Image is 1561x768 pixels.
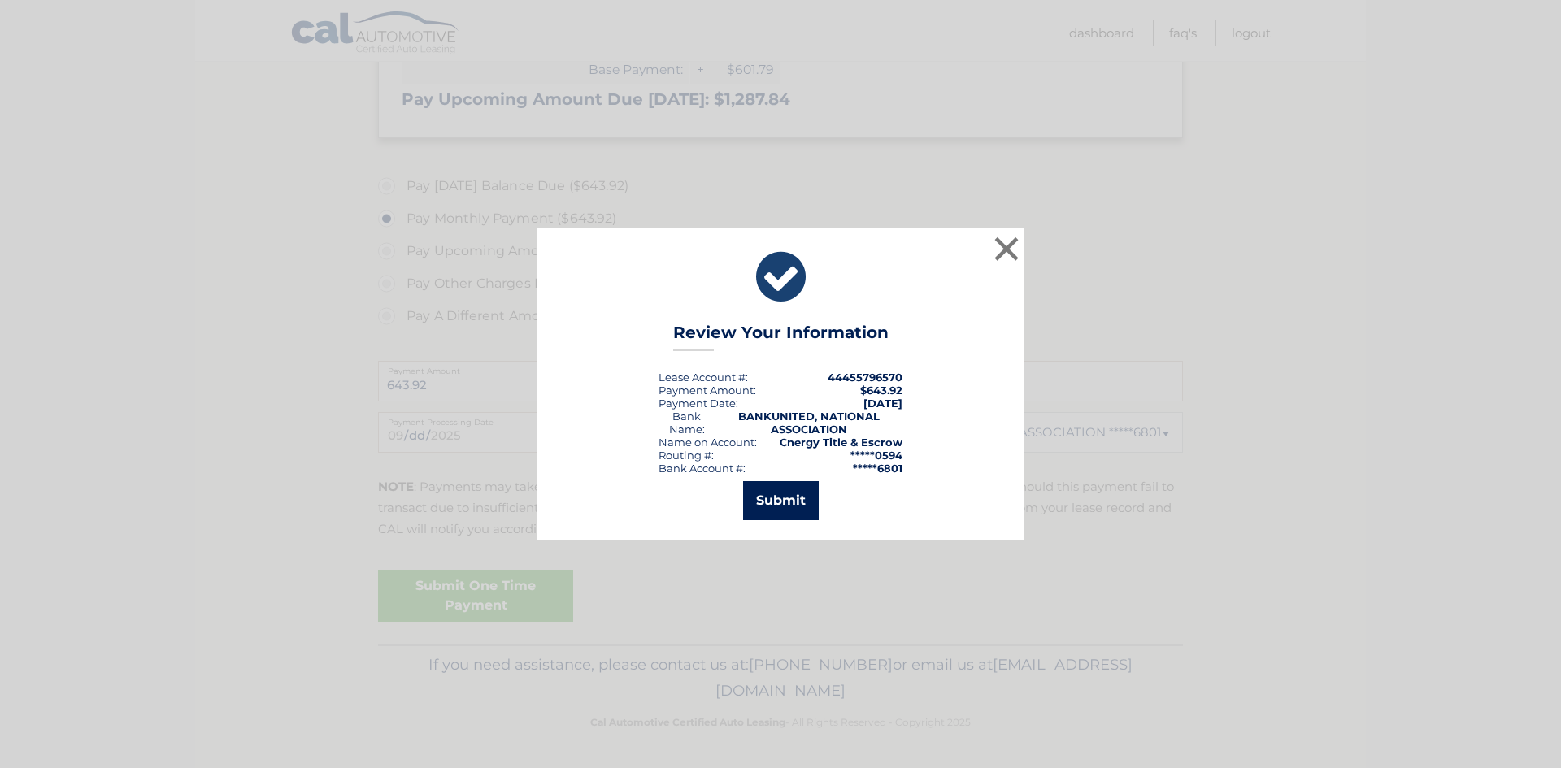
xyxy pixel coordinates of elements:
span: $643.92 [860,384,902,397]
strong: BANKUNITED, NATIONAL ASSOCIATION [738,410,880,436]
button: × [990,232,1023,265]
div: Bank Name: [659,410,715,436]
strong: Cnergy Title & Escrow [780,436,902,449]
strong: 44455796570 [828,371,902,384]
div: Lease Account #: [659,371,748,384]
div: Bank Account #: [659,462,746,475]
span: Payment Date [659,397,736,410]
h3: Review Your Information [673,323,889,351]
button: Submit [743,481,819,520]
div: : [659,397,738,410]
div: Routing #: [659,449,714,462]
div: Payment Amount: [659,384,756,397]
span: [DATE] [863,397,902,410]
div: Name on Account: [659,436,757,449]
